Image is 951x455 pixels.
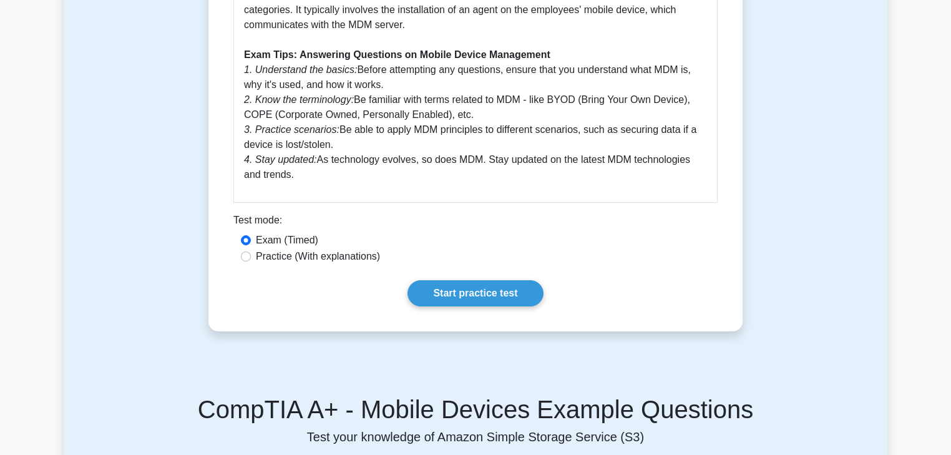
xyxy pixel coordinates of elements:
[244,124,339,135] i: 3. Practice scenarios:
[79,394,872,424] h5: CompTIA A+ - Mobile Devices Example Questions
[256,233,318,248] label: Exam (Timed)
[244,49,550,60] b: Exam Tips: Answering Questions on Mobile Device Management
[244,64,357,75] i: 1. Understand the basics:
[407,280,543,306] a: Start practice test
[233,213,718,233] div: Test mode:
[256,249,380,264] label: Practice (With explanations)
[244,94,354,105] i: 2. Know the terminology:
[244,154,317,165] i: 4. Stay updated:
[79,429,872,444] p: Test your knowledge of Amazon Simple Storage Service (S3)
